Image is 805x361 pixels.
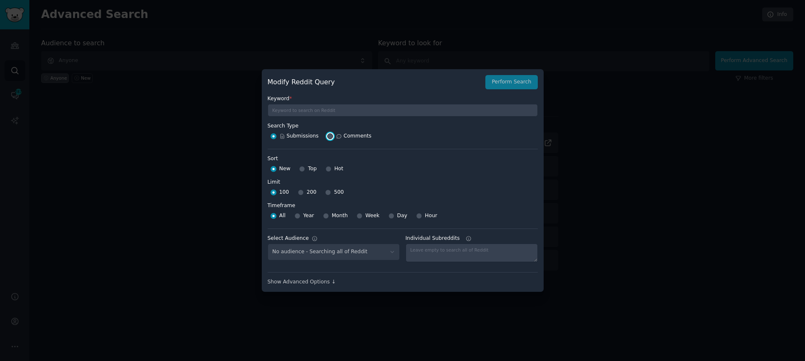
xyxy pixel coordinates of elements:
h2: Modify Reddit Query [268,77,481,88]
div: Select Audience [268,235,309,242]
label: Keyword [268,95,538,103]
label: Search Type [268,117,538,130]
span: 200 [307,189,316,196]
span: Submissions [279,132,319,140]
span: Comments [344,132,371,140]
span: New [279,165,291,173]
span: Top [308,165,317,173]
div: Show Advanced Options ↓ [268,278,538,286]
span: Day [397,212,407,220]
div: Limit [268,179,280,186]
span: Hot [334,165,344,173]
label: Sort [268,155,538,163]
span: Month [332,212,348,220]
input: Keyword to search on Reddit [268,104,538,117]
span: 100 [279,189,289,196]
span: Week [365,212,380,220]
span: 500 [334,189,344,196]
label: Individual Subreddits [406,235,538,242]
span: Year [303,212,314,220]
label: Timeframe [268,199,538,210]
span: All [279,212,286,220]
span: Hour [425,212,438,220]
